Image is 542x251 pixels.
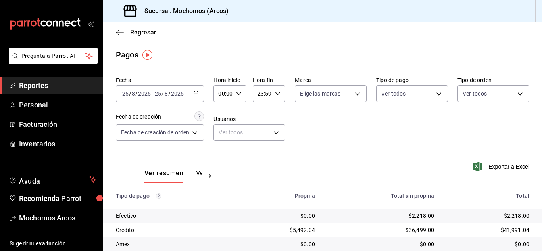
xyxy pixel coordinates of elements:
[142,50,152,60] img: Tooltip marker
[116,113,161,121] div: Fecha de creación
[246,226,315,234] div: $5,492.04
[164,90,168,97] input: --
[213,116,285,122] label: Usuarios
[116,193,234,199] div: Tipo de pago
[122,90,129,97] input: --
[10,240,96,248] span: Sugerir nueva función
[295,77,367,83] label: Marca
[328,226,434,234] div: $36,499.00
[457,77,529,83] label: Tipo de orden
[196,169,226,183] button: Ver pagos
[246,193,315,199] div: Propina
[161,90,164,97] span: /
[19,80,96,91] span: Reportes
[213,77,246,83] label: Hora inicio
[87,21,94,27] button: open_drawer_menu
[168,90,171,97] span: /
[475,162,529,171] button: Exportar a Excel
[121,128,189,136] span: Fecha de creación de orden
[144,169,202,183] div: navigation tabs
[328,193,434,199] div: Total sin propina
[116,29,156,36] button: Regresar
[447,240,529,248] div: $0.00
[154,90,161,97] input: --
[138,6,229,16] h3: Sucursal: Mochomos (Arcos)
[19,138,96,149] span: Inventarios
[130,29,156,36] span: Regresar
[138,90,151,97] input: ----
[129,90,131,97] span: /
[253,77,285,83] label: Hora fin
[328,240,434,248] div: $0.00
[21,52,85,60] span: Pregunta a Parrot AI
[152,90,154,97] span: -
[19,213,96,223] span: Mochomos Arcos
[376,77,448,83] label: Tipo de pago
[447,193,529,199] div: Total
[116,77,204,83] label: Fecha
[328,212,434,220] div: $2,218.00
[246,212,315,220] div: $0.00
[131,90,135,97] input: --
[6,57,98,66] a: Pregunta a Parrot AI
[381,90,406,98] span: Ver todos
[300,90,340,98] span: Elige las marcas
[135,90,138,97] span: /
[19,175,86,184] span: Ayuda
[156,193,161,199] svg: Los pagos realizados con Pay y otras terminales son montos brutos.
[19,193,96,204] span: Recomienda Parrot
[463,90,487,98] span: Ver todos
[116,212,234,220] div: Efectivo
[19,100,96,110] span: Personal
[116,240,234,248] div: Amex
[447,212,529,220] div: $2,218.00
[171,90,184,97] input: ----
[144,169,183,183] button: Ver resumen
[213,124,285,141] div: Ver todos
[116,226,234,234] div: Credito
[116,49,138,61] div: Pagos
[19,119,96,130] span: Facturación
[447,226,529,234] div: $41,991.04
[9,48,98,64] button: Pregunta a Parrot AI
[246,240,315,248] div: $0.00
